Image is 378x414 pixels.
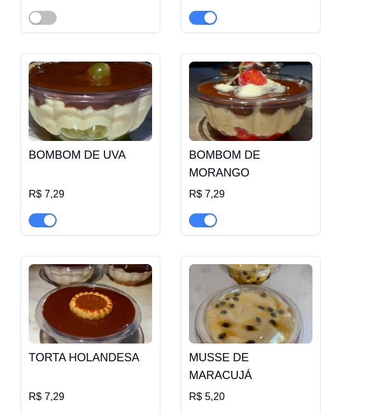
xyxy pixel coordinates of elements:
h4: BOMBOM DE UVA [29,146,152,164]
img: product-image [189,62,312,141]
h4: BOMBOM DE MORANGO [189,146,312,182]
div: R$ 7,29 [29,187,152,202]
h4: TORTA HOLANDESA [29,349,152,366]
div: R$ 7,29 [29,389,152,404]
h4: MUSSE DE MARACUJÁ [189,349,312,384]
div: R$ 7,29 [189,187,312,202]
img: product-image [29,264,152,344]
img: product-image [189,264,312,344]
img: product-image [29,62,152,141]
div: R$ 5,20 [189,389,312,404]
